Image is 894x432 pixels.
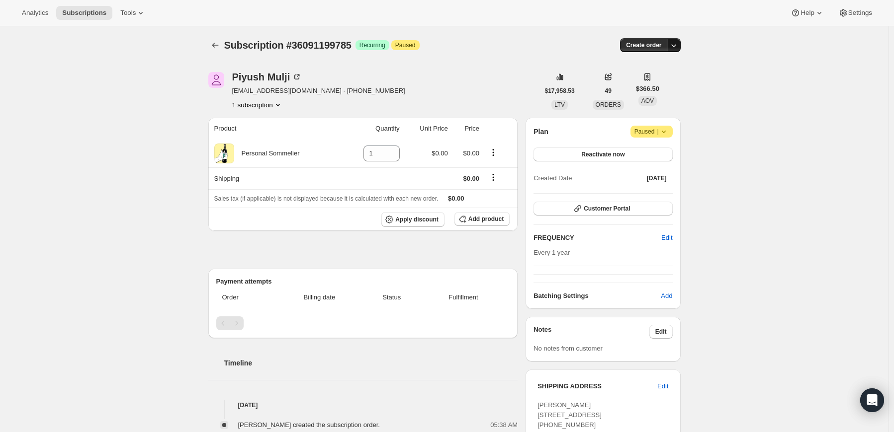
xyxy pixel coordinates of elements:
span: $0.00 [432,149,448,157]
span: Created Date [534,173,572,183]
span: Help [801,9,814,17]
span: [EMAIL_ADDRESS][DOMAIN_NAME] · [PHONE_NUMBER] [232,86,405,96]
button: Product actions [485,147,501,158]
span: $17,958.53 [545,87,575,95]
img: product img [214,144,234,163]
span: | [657,128,658,136]
button: Shipping actions [485,172,501,183]
span: Billing date [278,292,360,302]
span: Add [661,291,672,301]
span: Create order [626,41,661,49]
button: Edit [651,378,674,394]
span: $366.50 [636,84,659,94]
h3: Notes [534,325,649,339]
span: Edit [655,328,667,336]
span: Apply discount [395,216,439,223]
th: Product [208,118,343,140]
span: [PERSON_NAME] created the subscription order. [238,421,380,429]
span: $0.00 [448,195,464,202]
th: Quantity [343,118,403,140]
h6: Batching Settings [534,291,661,301]
h2: Plan [534,127,548,137]
button: Product actions [232,100,283,110]
span: Paused [634,127,669,137]
span: Recurring [359,41,385,49]
span: Edit [661,233,672,243]
button: $17,958.53 [539,84,581,98]
h2: FREQUENCY [534,233,661,243]
span: [DATE] [647,174,667,182]
span: Subscription #36091199785 [224,40,352,51]
button: Apply discount [381,212,445,227]
button: 49 [599,84,618,98]
span: Analytics [22,9,48,17]
span: Fulfillment [423,292,504,302]
button: Help [785,6,830,20]
span: Edit [657,381,668,391]
th: Shipping [208,167,343,189]
span: Subscriptions [62,9,106,17]
button: Create order [620,38,667,52]
span: No notes from customer [534,345,603,352]
span: Paused [395,41,416,49]
span: Reactivate now [581,150,625,158]
span: 05:38 AM [490,420,518,430]
button: Subscriptions [208,38,222,52]
button: Settings [832,6,878,20]
h2: Timeline [224,358,518,368]
span: $0.00 [463,149,479,157]
button: Edit [655,230,678,246]
span: AOV [641,97,654,104]
button: Reactivate now [534,147,672,161]
span: LTV [554,101,565,108]
span: Sales tax (if applicable) is not displayed because it is calculated with each new order. [214,195,439,202]
span: Tools [120,9,136,17]
span: Add product [468,215,504,223]
span: 49 [605,87,612,95]
div: Open Intercom Messenger [860,388,884,412]
h2: Payment attempts [216,277,510,287]
th: Unit Price [403,118,451,140]
button: [DATE] [641,171,673,185]
th: Price [451,118,482,140]
div: Personal Sommelier [234,148,300,158]
span: Settings [848,9,872,17]
span: Status [366,292,417,302]
span: ORDERS [596,101,621,108]
button: Add [655,288,678,304]
button: Edit [649,325,673,339]
div: Piyush Mulji [232,72,302,82]
nav: Pagination [216,316,510,330]
button: Add product [454,212,510,226]
span: [PERSON_NAME] [STREET_ADDRESS] [PHONE_NUMBER] [537,401,602,429]
h4: [DATE] [208,400,518,410]
button: Analytics [16,6,54,20]
button: Customer Portal [534,202,672,216]
h3: SHIPPING ADDRESS [537,381,657,391]
span: Every 1 year [534,249,570,256]
button: Tools [114,6,152,20]
th: Order [216,287,276,308]
button: Subscriptions [56,6,112,20]
span: $0.00 [463,175,479,182]
span: Customer Portal [584,205,630,213]
span: Piyush Mulji [208,72,224,88]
